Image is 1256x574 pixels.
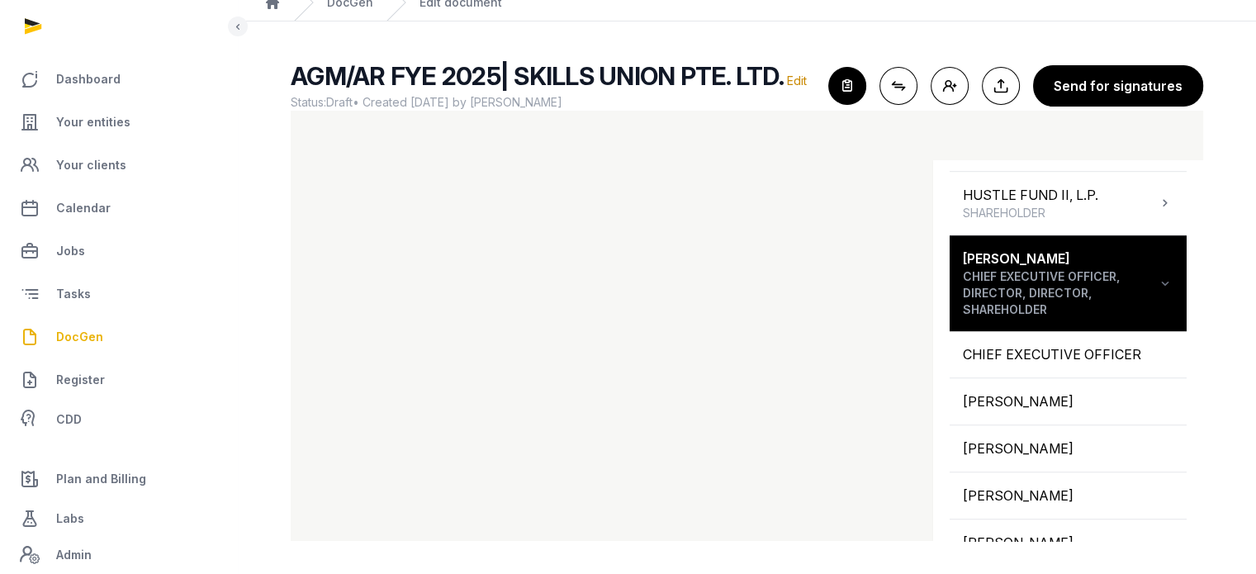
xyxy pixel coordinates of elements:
[56,112,130,132] span: Your entities
[56,198,111,218] span: Calendar
[56,545,92,565] span: Admin
[56,469,146,489] span: Plan and Billing
[56,155,126,175] span: Your clients
[950,425,1187,472] div: [PERSON_NAME]
[963,205,1098,221] span: SHAREHOLDER
[950,378,1187,425] div: [PERSON_NAME]
[950,331,1187,377] div: CHIEF EXECUTIVE OFFICER
[963,249,1157,318] div: [PERSON_NAME]
[13,538,224,572] a: Admin
[326,95,353,109] span: Draft
[56,284,91,304] span: Tasks
[56,410,82,429] span: CDD
[56,241,85,261] span: Jobs
[950,472,1187,519] div: [PERSON_NAME]
[13,188,224,228] a: Calendar
[291,61,784,91] span: AGM/AR FYE 2025| SKILLS UNION PTE. LTD.
[56,69,121,89] span: Dashboard
[13,274,224,314] a: Tasks
[291,94,815,111] span: Status: • Created [DATE] by [PERSON_NAME]
[13,360,224,400] a: Register
[963,268,1157,318] span: CHIEF EXECUTIVE OFFICER, DIRECTOR, DIRECTOR, SHAREHOLDER
[13,231,224,271] a: Jobs
[13,145,224,185] a: Your clients
[963,185,1098,221] div: HUSTLE FUND II, L.P.
[56,327,103,347] span: DocGen
[787,74,807,88] span: Edit
[13,403,224,436] a: CDD
[13,317,224,357] a: DocGen
[56,509,84,529] span: Labs
[56,370,105,390] span: Register
[13,102,224,142] a: Your entities
[13,459,224,499] a: Plan and Billing
[1033,65,1203,107] button: Send for signatures
[13,499,224,538] a: Labs
[13,59,224,99] a: Dashboard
